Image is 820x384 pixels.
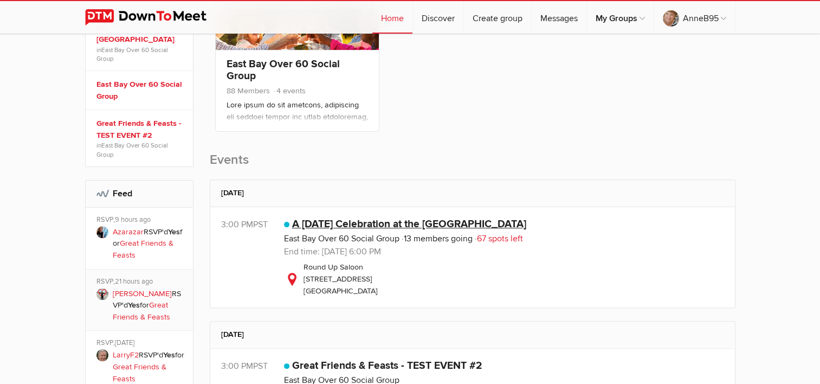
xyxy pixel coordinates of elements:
[284,233,399,244] a: East Bay Over 60 Social Group
[221,180,724,206] h2: [DATE]
[587,1,654,34] a: My Groups
[115,338,134,347] span: [DATE]
[210,151,735,180] h2: Events
[227,86,270,95] span: 88 Members
[113,362,166,383] a: Great Friends & Feasts
[284,246,381,257] span: End time: [DATE] 6:00 PM
[96,277,185,288] div: RSVP,
[96,118,185,141] a: Great Friends & Feasts - TEST EVENT #2
[113,239,173,260] a: Great Friends & Feasts
[113,300,170,322] a: Great Friends & Feasts
[464,1,531,34] a: Create group
[113,350,139,360] a: LarryF2
[221,322,724,348] h2: [DATE]
[292,217,526,231] a: A [DATE] Celebration at the [GEOGRAPHIC_DATA]
[168,227,180,236] b: Yes
[292,359,482,372] a: Great Friends & Feasts - TEST EVENT #2
[96,46,185,63] span: in
[221,218,284,231] div: 3:00 PM
[115,277,153,286] span: 21 hours ago
[96,215,185,226] div: RSVP,
[272,86,306,95] span: 4 events
[163,350,175,360] b: Yes
[654,1,735,34] a: AnneB95
[96,142,168,158] a: East Bay Over 60 Social Group
[532,1,586,34] a: Messages
[372,1,412,34] a: Home
[413,1,463,34] a: Discover
[402,233,473,244] span: 13 members going
[96,141,185,158] span: in
[113,227,144,236] a: Azarazar
[221,360,284,373] div: 3:00 PM
[85,9,223,25] img: DownToMeet
[113,289,172,298] a: [PERSON_NAME]
[113,226,185,261] p: RSVP'd for
[475,233,523,244] span: 67 spots left
[253,361,268,372] span: America/Los_Angeles
[96,181,182,207] h2: Feed
[227,57,340,82] a: East Bay Over 60 Social Group
[284,261,724,297] div: Round Up Saloon [STREET_ADDRESS] [GEOGRAPHIC_DATA]
[227,99,368,153] p: Lore ipsum do sit ametcons, adipiscing eli seddoei tempor inc utlab etdoloremag, aliquae adm veni...
[96,338,185,349] div: RSVP,
[96,79,185,102] a: East Bay Over 60 Social Group
[253,219,268,230] span: America/Los_Angeles
[115,215,151,224] span: 9 hours ago
[96,46,168,62] a: East Bay Over 60 Social Group
[113,288,185,323] p: RSVP'd for
[128,300,140,310] b: Yes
